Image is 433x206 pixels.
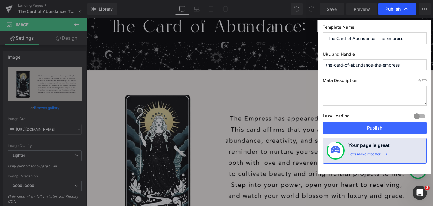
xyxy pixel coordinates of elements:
[323,24,427,32] label: Template Name
[323,122,427,134] button: Publish
[348,152,381,160] div: Let’s make it better
[413,186,427,200] iframe: Intercom live chat
[385,6,401,12] span: Publish
[348,142,390,152] h4: Your page is great
[331,146,340,155] img: onboarding-status.svg
[418,78,427,82] span: /320
[323,51,427,59] label: URL and Handle
[323,78,427,86] label: Meta Description
[418,78,420,82] span: 0
[323,112,350,122] label: Lazy Loading
[425,186,430,190] span: 3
